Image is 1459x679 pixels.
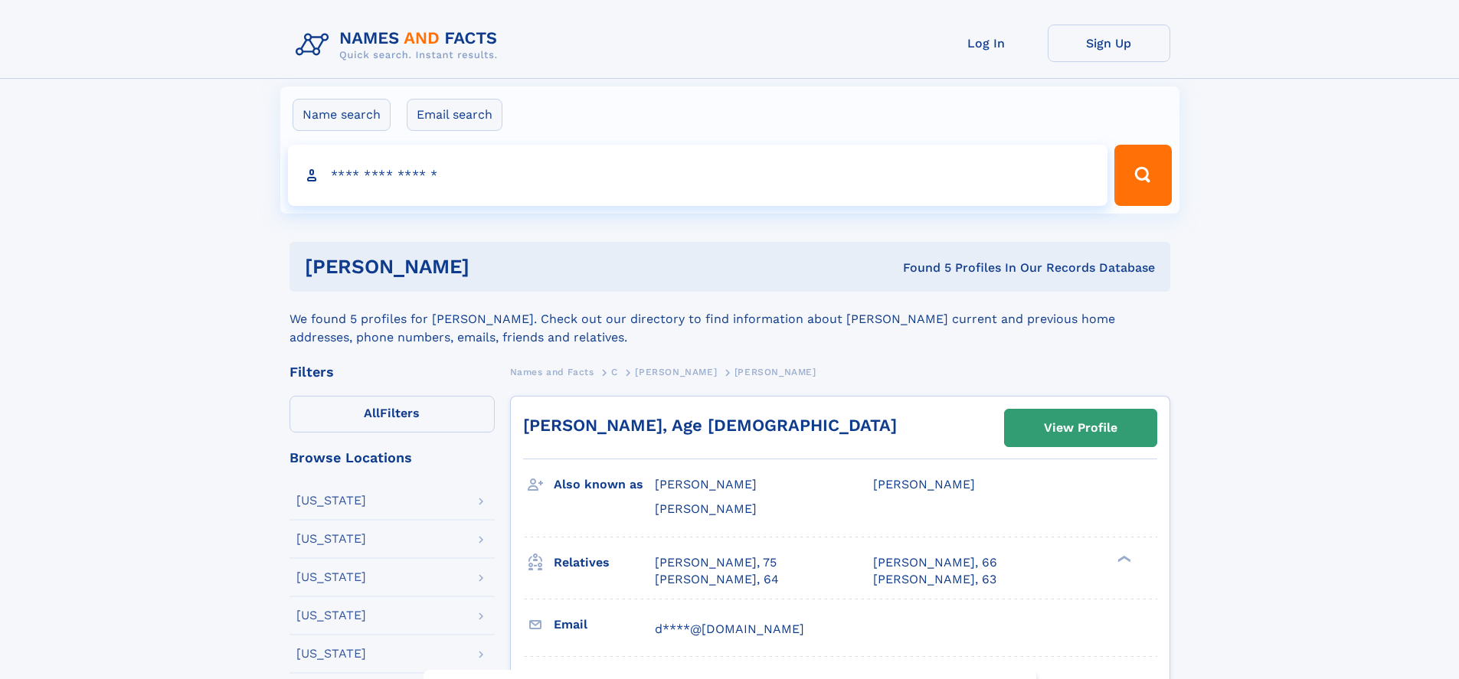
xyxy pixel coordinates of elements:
[1114,145,1171,206] button: Search Button
[290,365,495,379] div: Filters
[1048,24,1170,62] a: Sign Up
[407,99,502,131] label: Email search
[296,533,366,545] div: [US_STATE]
[1005,410,1156,446] a: View Profile
[523,416,897,435] a: [PERSON_NAME], Age [DEMOGRAPHIC_DATA]
[288,145,1108,206] input: search input
[611,362,618,381] a: C
[635,362,717,381] a: [PERSON_NAME]
[655,571,779,588] a: [PERSON_NAME], 64
[635,367,717,377] span: [PERSON_NAME]
[611,367,618,377] span: C
[925,24,1048,62] a: Log In
[686,260,1155,276] div: Found 5 Profiles In Our Records Database
[554,612,655,638] h3: Email
[296,495,366,507] div: [US_STATE]
[296,648,366,660] div: [US_STATE]
[296,571,366,583] div: [US_STATE]
[290,24,510,66] img: Logo Names and Facts
[305,257,686,276] h1: [PERSON_NAME]
[296,609,366,622] div: [US_STATE]
[290,292,1170,347] div: We found 5 profiles for [PERSON_NAME]. Check out our directory to find information about [PERSON_...
[655,477,757,491] span: [PERSON_NAME]
[655,554,777,571] a: [PERSON_NAME], 75
[290,396,495,433] label: Filters
[734,367,816,377] span: [PERSON_NAME]
[655,501,757,516] span: [PERSON_NAME]
[873,571,996,588] a: [PERSON_NAME], 63
[873,554,997,571] a: [PERSON_NAME], 66
[554,550,655,576] h3: Relatives
[293,99,391,131] label: Name search
[873,477,975,491] span: [PERSON_NAME]
[1044,410,1117,446] div: View Profile
[510,362,594,381] a: Names and Facts
[364,406,380,420] span: All
[1114,553,1132,563] div: ❯
[554,472,655,498] h3: Also known as
[290,451,495,465] div: Browse Locations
